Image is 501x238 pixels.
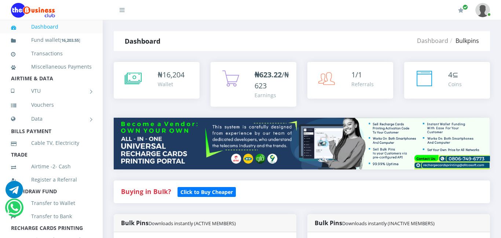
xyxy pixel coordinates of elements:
[11,58,92,75] a: Miscellaneous Payments
[125,37,160,45] strong: Dashboard
[475,3,490,17] img: User
[7,204,22,216] a: Chat for support
[11,32,92,49] a: Fund wallet[16,203.55]
[462,4,468,10] span: Renew/Upgrade Subscription
[158,80,184,88] div: Wallet
[351,70,362,80] span: 1/1
[11,45,92,62] a: Transactions
[11,18,92,35] a: Dashboard
[178,187,236,196] a: Click to Buy Cheaper
[458,7,464,13] i: Renew/Upgrade Subscription
[255,70,282,80] b: ₦623.22
[11,82,92,100] a: VTU
[351,80,374,88] div: Referrals
[448,80,462,88] div: Coins
[158,69,184,80] div: ₦
[6,186,23,198] a: Chat for support
[162,70,184,80] span: 16,204
[448,36,479,45] li: Bulkpins
[255,70,289,91] span: /₦623
[11,110,92,128] a: Data
[180,188,233,195] b: Click to Buy Cheaper
[11,171,92,188] a: Register a Referral
[11,158,92,175] a: Airtime -2- Cash
[114,62,200,99] a: ₦16,204 Wallet
[114,118,490,169] img: multitenant_rcp.png
[60,37,80,43] small: [ ]
[315,219,435,227] strong: Bulk Pins
[121,187,171,196] strong: Buying in Bulk?
[61,37,79,43] b: 16,203.55
[11,3,55,18] img: Logo
[149,220,236,227] small: Downloads instantly (ACTIVE MEMBERS)
[11,96,92,113] a: Vouchers
[11,208,92,225] a: Transfer to Bank
[448,70,452,80] span: 4
[211,62,296,107] a: ₦623.22/₦623 Earnings
[11,195,92,212] a: Transfer to Wallet
[448,69,462,80] div: ⊆
[342,220,435,227] small: Downloads instantly (INACTIVE MEMBERS)
[417,37,448,45] a: Dashboard
[11,135,92,151] a: Cable TV, Electricity
[307,62,393,99] a: 1/1 Referrals
[255,91,289,99] div: Earnings
[121,219,236,227] strong: Bulk Pins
